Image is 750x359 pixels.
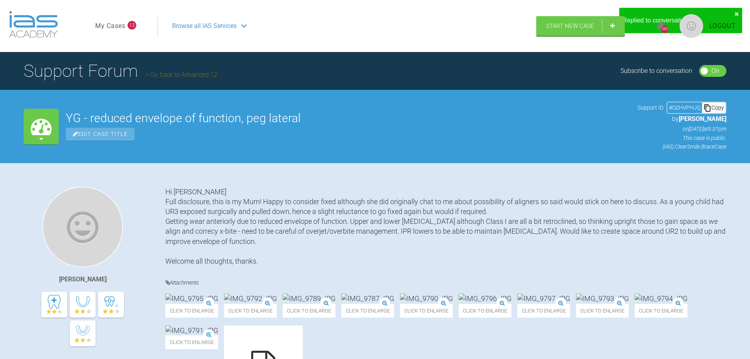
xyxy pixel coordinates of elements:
[9,11,58,38] img: logo-light.3e3ef733.png
[635,304,687,318] span: Click to enlarge
[637,125,726,133] p: on [DATE] at 9:37pm
[24,57,217,85] h1: Support Forum
[224,294,277,303] img: IMG_9792.JPG
[283,294,335,303] img: IMG_9789.JPG
[165,294,218,303] img: IMG_9795.JPG
[165,326,218,335] img: IMG_9791.JPG
[637,114,726,124] p: by
[341,304,394,318] span: Click to enlarge
[165,335,218,349] span: Click to enlarge
[637,103,663,112] span: Support ID
[459,294,511,303] img: IMG_9796.JPG
[637,142,726,151] p: (IAS) ClearSmile Brace Case
[66,128,135,141] span: Edit Case Title
[517,294,570,303] img: IMG_9797.JPG
[709,21,736,31] a: Logout
[224,304,277,318] span: Click to enlarge
[620,66,692,76] div: Subscribe to conversation
[59,274,107,285] div: [PERSON_NAME]
[43,187,123,267] img: Sarah Gatley
[711,66,719,76] div: On
[341,294,394,303] img: IMG_9787.JPG
[576,304,629,318] span: Click to enlarge
[576,294,629,303] img: IMG_9793.JPG
[459,304,511,318] span: Click to enlarge
[146,71,217,78] a: Go back to Advanced 12
[66,112,630,124] h2: YG - reduced envelope of function, peg lateral
[546,22,594,30] span: Start New Case
[661,26,669,33] div: 580
[536,16,625,36] a: Start New Case
[95,21,126,31] a: My Cases
[667,103,702,112] div: # OZHVPHJQ
[679,115,726,123] span: [PERSON_NAME]
[517,304,570,318] span: Click to enlarge
[680,14,703,38] img: profile.png
[172,21,237,31] span: Browse all IAS Services
[128,21,136,30] span: 13
[165,278,726,288] h4: Attachments
[637,134,726,142] p: This case is public.
[635,294,687,303] img: IMG_9794.JPG
[702,102,726,113] div: Copy
[283,304,335,318] span: Click to enlarge
[165,187,726,266] div: Hi [PERSON_NAME] Full disclosure, this is my Mum! Happy to consider fixed although she did origin...
[400,304,453,318] span: Click to enlarge
[400,294,453,303] img: IMG_9790.JPG
[165,304,218,318] span: Click to enlarge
